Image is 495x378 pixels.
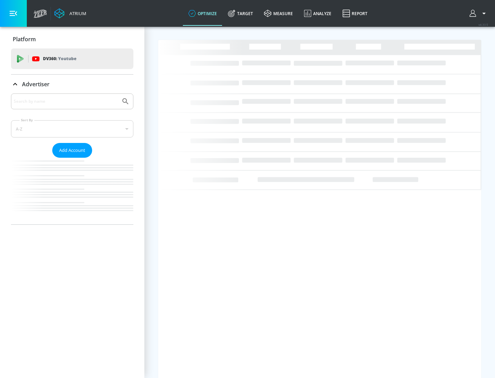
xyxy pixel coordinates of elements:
a: optimize [183,1,222,26]
div: Advertiser [11,75,133,94]
p: Platform [13,35,36,43]
input: Search by name [14,97,118,106]
button: Add Account [52,143,92,158]
label: Sort By [20,118,34,122]
p: Advertiser [22,80,49,88]
span: v 4.33.5 [478,23,488,26]
p: Youtube [58,55,76,62]
span: Add Account [59,146,85,154]
div: A-Z [11,120,133,137]
div: Platform [11,30,133,49]
a: measure [258,1,298,26]
div: DV360: Youtube [11,48,133,69]
div: Atrium [67,10,86,16]
div: Advertiser [11,93,133,224]
a: Report [337,1,373,26]
a: Target [222,1,258,26]
a: Atrium [54,8,86,19]
nav: list of Advertiser [11,158,133,224]
p: DV360: [43,55,76,63]
a: Analyze [298,1,337,26]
